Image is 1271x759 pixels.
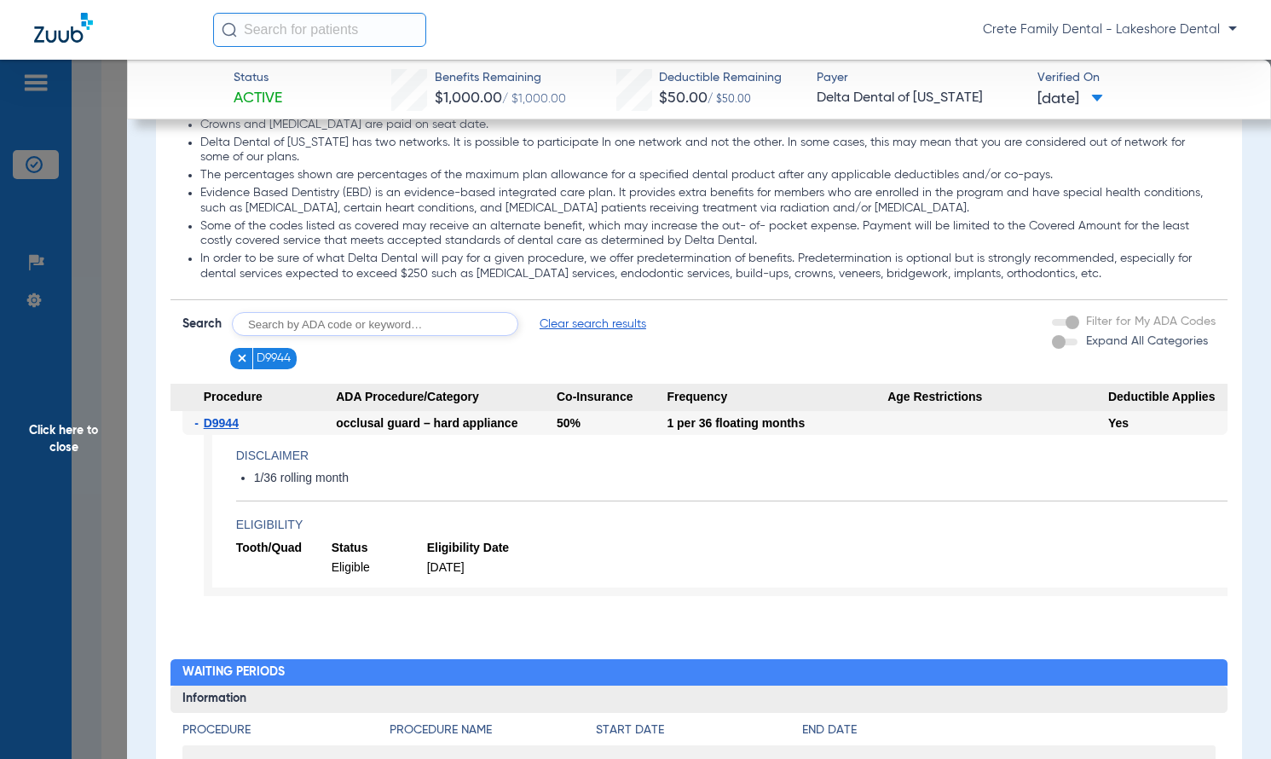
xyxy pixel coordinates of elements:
span: Deductible Remaining [659,69,782,87]
app-breakdown-title: End Date [802,721,1216,745]
li: 1/36 rolling month [254,471,1228,486]
span: / $1,000.00 [502,93,566,105]
h4: Start Date [596,721,802,739]
span: Benefits Remaining [435,69,566,87]
input: Search by ADA code or keyword… [232,312,518,336]
span: Verified On [1037,69,1243,87]
span: Procedure [170,384,336,411]
li: Evidence Based Dentistry (EBD) is an evidence-based integrated care plan. It provides extra benef... [200,186,1216,216]
span: Delta Dental of [US_STATE] [817,88,1022,109]
span: Frequency [667,384,887,411]
h4: Disclaimer [236,447,1228,465]
span: [DATE] [1037,89,1103,110]
span: Active [234,88,282,109]
img: Zuub Logo [34,13,93,43]
div: 50% [557,411,667,435]
img: Search Icon [222,22,237,38]
span: - [194,411,204,435]
h2: Waiting Periods [170,659,1228,687]
span: ADA Procedure/Category [336,384,557,411]
li: In order to be sure of what Delta Dental will pay for a given procedure, we offer predeterminatio... [200,252,1216,281]
span: Tooth/Quad [236,540,332,556]
span: Eligible [332,559,427,576]
h4: Eligibility [236,516,1228,534]
span: D9944 [204,416,239,430]
span: Search [182,316,222,333]
span: Age Restrictions [887,384,1108,411]
span: Co-Insurance [557,384,667,411]
div: 1 per 36 floating months [667,411,887,435]
div: occlusal guard – hard appliance [336,411,557,435]
span: Eligibility Date [427,540,523,556]
h4: Procedure Name [390,721,596,739]
li: The percentages shown are percentages of the maximum plan allowance for a specified dental produc... [200,168,1216,183]
li: Crowns and [MEDICAL_DATA] are paid on seat date. [200,118,1216,133]
span: Payer [817,69,1022,87]
h4: End Date [802,721,1216,739]
span: D9944 [257,350,291,367]
img: x.svg [236,352,248,364]
app-breakdown-title: Procedure [182,721,389,745]
span: Clear search results [540,316,646,333]
span: [DATE] [427,559,523,576]
app-breakdown-title: Procedure Name [390,721,596,745]
span: Expand All Categories [1086,335,1208,347]
span: Deductible Applies [1108,384,1228,411]
li: Some of the codes listed as covered may receive an alternate benefit, which may increase the out-... [200,219,1216,249]
iframe: Chat Widget [1186,677,1271,759]
span: $1,000.00 [435,90,502,106]
span: Status [332,540,427,556]
label: Filter for My ADA Codes [1083,313,1216,331]
app-breakdown-title: Start Date [596,721,802,745]
h4: Procedure [182,721,389,739]
li: Delta Dental of [US_STATE] has two networks. lt is possible to participate In one network and not... [200,136,1216,165]
input: Search for patients [213,13,426,47]
span: / $50.00 [708,95,751,105]
span: Crete Family Dental - Lakeshore Dental [983,21,1237,38]
span: $50.00 [659,90,708,106]
h3: Information [170,686,1228,713]
span: Status [234,69,282,87]
div: Yes [1108,411,1228,435]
